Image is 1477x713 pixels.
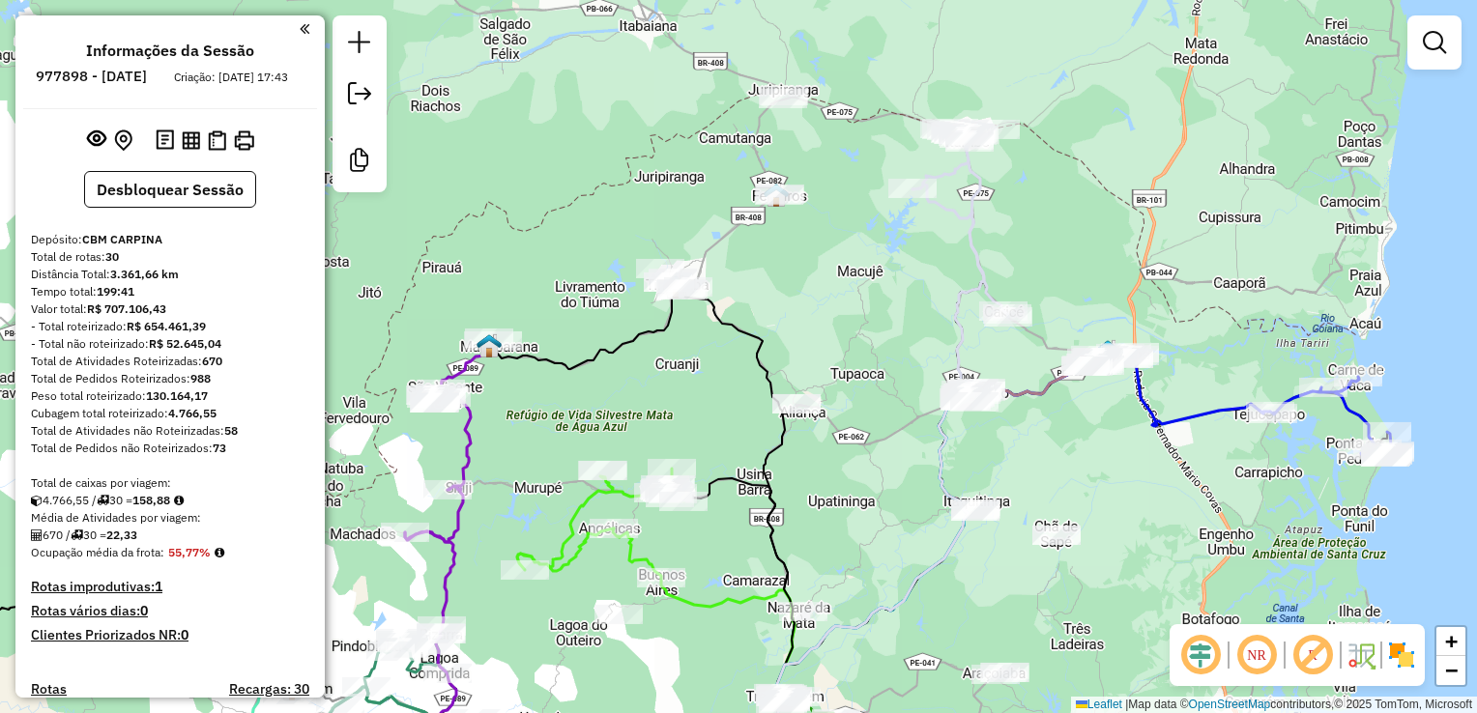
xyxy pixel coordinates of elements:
i: Total de rotas [71,529,83,541]
strong: 30 [105,249,119,264]
div: Atividade não roteirizada - MARIA HELENA SOARES [760,86,808,105]
strong: 4.766,55 [168,406,217,420]
a: OpenStreetMap [1189,698,1271,711]
img: Fluxo de ruas [1346,640,1376,670]
div: Atividade não roteirizada - ERNANI WANDERLEY DO [779,602,827,621]
div: Atividade não roteirizada - MANOEL PAULO DA SILV [980,663,1028,682]
i: Total de rotas [97,495,109,506]
div: Total de caixas por viagem: [31,474,309,492]
a: Zoom out [1436,656,1465,685]
img: Exibir/Ocultar setores [1386,640,1417,670]
strong: 73 [213,441,226,455]
span: | [1125,698,1128,711]
div: Peso total roteirizado: [31,387,309,405]
strong: CBM CARPINA [82,232,162,246]
strong: 1 [155,578,162,595]
button: Centralizar mapa no depósito ou ponto de apoio [110,126,136,156]
a: Criar modelo [340,141,379,185]
div: Criação: [DATE] 17:43 [166,69,296,86]
div: Atividade não roteirizada - DAVID ANTONIO DA SIL [1032,526,1081,545]
i: Total de Atividades [31,529,43,541]
strong: R$ 52.645,04 [149,336,221,351]
strong: 199:41 [97,284,134,299]
h4: Rotas vários dias: [31,603,309,619]
img: GOIANA [1095,339,1120,364]
h4: Informações da Sessão [86,42,254,60]
button: Visualizar Romaneio [204,127,230,155]
strong: R$ 707.106,43 [87,301,166,316]
h4: Recargas: 30 [229,681,309,698]
h6: 977898 - [DATE] [36,68,147,85]
a: Nova sessão e pesquisa [340,23,379,67]
h4: Clientes Priorizados NR: [31,627,309,643]
div: Depósito: [31,231,309,248]
i: Meta Caixas/viagem: 1,00 Diferença: 157,88 [174,495,184,506]
div: Total de Pedidos não Roteirizados: [31,440,309,457]
div: Tempo total: [31,283,309,300]
strong: 988 [190,371,211,385]
div: 4.766,55 / 30 = [31,492,309,509]
div: Atividade não roteirizada - JACIANA RICARDO BARR [951,501,999,521]
div: Atividade não roteirizada - SEVERINO RAMOS ALVES [649,270,697,289]
img: MACAPARANA [477,333,502,358]
button: Visualizar relatório de Roteirização [178,127,204,153]
strong: 3.361,66 km [110,267,179,281]
button: Desbloquear Sessão [84,171,256,208]
strong: 55,77% [168,545,211,559]
div: Atividade não roteirizada - PAULO FERREIRA BARBO [656,280,705,299]
a: Leaflet [1076,698,1122,711]
div: Atividade não roteirizada - MANOEL LEITE DA SILV [756,185,804,204]
button: Imprimir Rotas [230,127,258,155]
div: - Total não roteirizado: [31,335,309,353]
div: Map data © contributors,© 2025 TomTom, Microsoft [1071,697,1477,713]
div: Distância Total: [31,266,309,283]
div: Atividade não roteirizada - MARCELA PEIXOTO DA S [644,272,692,292]
strong: 58 [224,423,238,438]
div: Atividade não roteirizada - DIMONICA DO NASCIMEN [657,279,706,299]
div: Atividade não roteirizada - RUBENS DE ARAUJO SIL [636,259,684,278]
div: Atividade não roteirizada - MIRELLA HELOISE FERR [971,665,1020,684]
div: Atividade não roteirizada - JOSIVALDO JULIO DA S [951,499,999,519]
a: Exibir filtros [1415,23,1454,62]
span: Ocupação média da frota: [31,545,164,559]
button: Exibir sessão original [83,125,110,156]
div: Total de Atividades Roteirizadas: [31,353,309,370]
button: Logs desbloquear sessão [152,126,178,156]
div: Atividade não roteirizada - MARIA DA GLORIA PERE [417,623,465,642]
div: Atividade não roteirizada - MARIA APARECIDA DIAS [649,269,697,288]
a: Clique aqui para minimizar o painel [300,17,309,40]
div: - Total roteirizado: [31,318,309,335]
strong: R$ 654.461,39 [127,319,206,333]
span: − [1445,658,1458,682]
strong: 0 [140,602,148,619]
strong: 158,88 [132,493,170,507]
span: Exibir rótulo [1289,632,1336,678]
div: Cubagem total roteirizado: [31,405,309,422]
strong: 130.164,17 [146,388,208,403]
div: Atividade não roteirizada - CAVALCANTE e ALBUQUE [594,605,643,624]
div: 670 / 30 = [31,527,309,544]
a: Zoom in [1436,627,1465,656]
div: Atividade não roteirizada - LUIZ CARLOS DA SILVA [772,394,821,414]
em: Média calculada utilizando a maior ocupação (%Peso ou %Cubagem) de cada rota da sessão. Rotas cro... [215,547,224,558]
strong: 22,33 [106,528,137,542]
span: Ocultar deslocamento [1177,632,1224,678]
a: Rotas [31,681,67,698]
div: Média de Atividades por viagem: [31,509,309,527]
div: Atividade não roteirizada - MARIA CRISTINA DE LI [755,185,803,205]
div: Atividade não roteirizada - VALQUIRIA QUEIROZ FE [664,277,712,297]
div: Atividade não roteirizada - CELIO JOSE DA SILVA [759,89,807,108]
div: Atividade não roteirizada - ANTONIO SOARES ROSA [418,616,466,636]
span: Ocultar NR [1233,632,1280,678]
h4: Rotas improdutivas: [31,579,309,595]
span: + [1445,629,1458,653]
i: Cubagem total roteirizado [31,495,43,506]
strong: 0 [181,626,188,643]
div: Total de Atividades não Roteirizadas: [31,422,309,440]
div: Total de Pedidos Roteirizados: [31,370,309,387]
div: Atividade não roteirizada - JOSE FERNANDES GONCA [417,624,465,643]
div: Valor total: [31,300,309,318]
div: Atividade não roteirizada - ANDRIEL ITALLO GOMES [637,568,685,587]
strong: 670 [202,354,222,368]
